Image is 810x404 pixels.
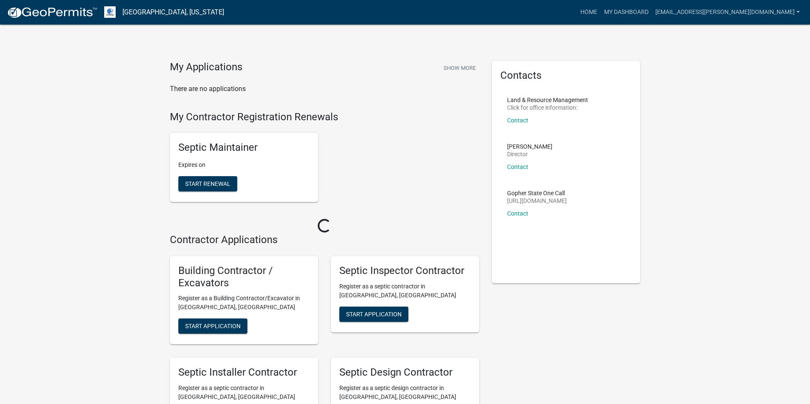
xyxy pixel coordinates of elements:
span: Start Renewal [185,180,230,187]
p: Gopher State One Call [507,190,567,196]
a: Contact [507,117,528,124]
a: My Dashboard [601,4,652,20]
span: Start Application [185,323,241,329]
h5: Septic Inspector Contractor [339,265,471,277]
a: Contact [507,210,528,217]
h4: My Contractor Registration Renewals [170,111,479,123]
button: Start Application [339,307,408,322]
wm-registration-list-section: My Contractor Registration Renewals [170,111,479,209]
img: Otter Tail County, Minnesota [104,6,116,18]
p: There are no applications [170,84,479,94]
a: [GEOGRAPHIC_DATA], [US_STATE] [122,5,224,19]
p: Register as a septic contractor in [GEOGRAPHIC_DATA], [GEOGRAPHIC_DATA] [178,384,310,401]
button: Start Renewal [178,176,237,191]
p: Register as a septic design contractor in [GEOGRAPHIC_DATA], [GEOGRAPHIC_DATA] [339,384,471,401]
p: [PERSON_NAME] [507,144,552,149]
p: Register as a Building Contractor/Excavator in [GEOGRAPHIC_DATA], [GEOGRAPHIC_DATA] [178,294,310,312]
p: Director [507,151,552,157]
button: Start Application [178,318,247,334]
p: Click for office information: [507,105,588,111]
h5: Building Contractor / Excavators [178,265,310,289]
span: Start Application [346,310,402,317]
p: Expires on [178,160,310,169]
h5: Contacts [500,69,632,82]
p: Register as a septic contractor in [GEOGRAPHIC_DATA], [GEOGRAPHIC_DATA] [339,282,471,300]
h5: Septic Maintainer [178,141,310,154]
p: [URL][DOMAIN_NAME] [507,198,567,204]
h4: Contractor Applications [170,234,479,246]
h5: Septic Installer Contractor [178,366,310,379]
h5: Septic Design Contractor [339,366,471,379]
a: [EMAIL_ADDRESS][PERSON_NAME][DOMAIN_NAME] [652,4,803,20]
h4: My Applications [170,61,242,74]
a: Home [577,4,601,20]
a: Contact [507,163,528,170]
p: Land & Resource Management [507,97,588,103]
button: Show More [440,61,479,75]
